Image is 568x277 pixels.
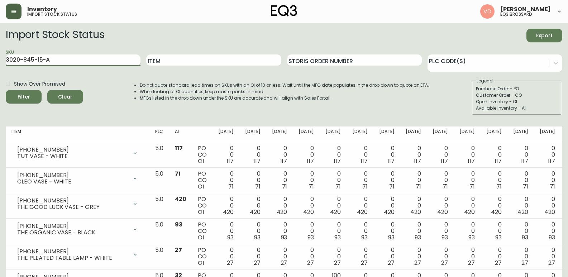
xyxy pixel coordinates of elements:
[513,145,529,164] div: 0 0
[388,259,395,267] span: 27
[228,182,234,191] span: 71
[373,126,400,142] th: [DATE]
[245,145,261,164] div: 0 0
[433,247,448,266] div: 0 0
[27,6,57,12] span: Inventory
[548,157,555,165] span: 117
[540,145,555,164] div: 0 0
[307,259,314,267] span: 27
[352,196,368,215] div: 0 0
[548,259,555,267] span: 27
[272,247,287,266] div: 0 0
[513,196,529,215] div: 0 0
[526,29,562,42] button: Export
[6,29,104,42] h2: Import Stock Status
[281,233,287,242] span: 93
[223,208,234,216] span: 420
[239,126,266,142] th: [DATE]
[299,196,314,215] div: 0 0
[486,221,502,241] div: 0 0
[441,157,448,165] span: 117
[400,126,427,142] th: [DATE]
[361,259,368,267] span: 27
[362,182,368,191] span: 71
[198,182,204,191] span: OI
[272,171,287,190] div: 0 0
[352,145,368,164] div: 0 0
[277,208,287,216] span: 420
[330,208,341,216] span: 420
[495,259,502,267] span: 27
[513,221,529,241] div: 0 0
[464,208,475,216] span: 420
[414,157,421,165] span: 117
[54,26,102,35] div: Gris clair
[15,13,119,24] div: [PERSON_NAME]
[437,208,448,216] span: 420
[325,221,341,241] div: 0 0
[53,92,77,101] span: Clear
[481,126,507,142] th: [DATE]
[11,196,144,212] div: [PHONE_NUMBER]THE GOOD LUCK VASE - GREY
[486,196,502,215] div: 0 0
[227,233,234,242] span: 93
[281,259,287,267] span: 27
[149,219,169,244] td: 5.0
[17,178,128,185] div: CLEO VASE - WHITE
[433,145,448,164] div: 0 0
[149,168,169,193] td: 5.0
[218,247,234,266] div: 0 0
[480,4,495,19] img: 34cbe8de67806989076631741e6a7c6b
[149,244,169,269] td: 5.0
[325,247,341,266] div: 0 0
[361,233,368,242] span: 93
[459,171,475,190] div: 0 0
[6,90,42,104] button: Filter
[149,193,169,219] td: 5.0
[507,126,534,142] th: [DATE]
[513,247,529,266] div: 0 0
[17,248,128,255] div: [PHONE_NUMBER]
[254,233,261,242] span: 93
[227,259,234,267] span: 27
[140,95,429,101] li: MFGs listed in the drop down under the SKU are accurate and will align with Sales Portal.
[11,247,144,263] div: [PHONE_NUMBER]THE PLEATED TABLE LAMP - WHITE
[320,126,347,142] th: [DATE]
[415,233,421,242] span: 93
[540,247,555,266] div: 0 0
[6,126,149,142] th: Item
[198,157,204,165] span: OI
[486,145,502,164] div: 0 0
[496,182,502,191] span: 71
[198,259,204,267] span: OI
[347,126,373,142] th: [DATE]
[325,145,341,164] div: 0 0
[325,196,341,215] div: 0 0
[303,208,314,216] span: 420
[486,247,502,266] div: 0 0
[549,233,555,242] span: 93
[282,182,287,191] span: 71
[17,229,128,236] div: THE ORGANIC VASE - BLACK
[272,221,287,241] div: 0 0
[334,259,341,267] span: 27
[250,208,261,216] span: 420
[433,171,448,190] div: 0 0
[175,220,182,229] span: 93
[17,255,128,261] div: THE PLEATED TABLE LAMP - WHITE
[17,172,128,178] div: [PHONE_NUMBER]
[389,182,395,191] span: 71
[476,99,558,105] div: Open Inventory - OI
[271,5,297,16] img: logo
[254,259,261,267] span: 27
[441,259,448,267] span: 27
[495,233,502,242] span: 93
[517,208,528,216] span: 420
[272,196,287,215] div: 0 0
[11,221,144,237] div: [PHONE_NUMBER]THE ORGANIC VASE - BLACK
[388,233,395,242] span: 93
[149,142,169,168] td: 5.0
[309,182,314,191] span: 71
[521,259,528,267] span: 27
[379,221,395,241] div: 0 0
